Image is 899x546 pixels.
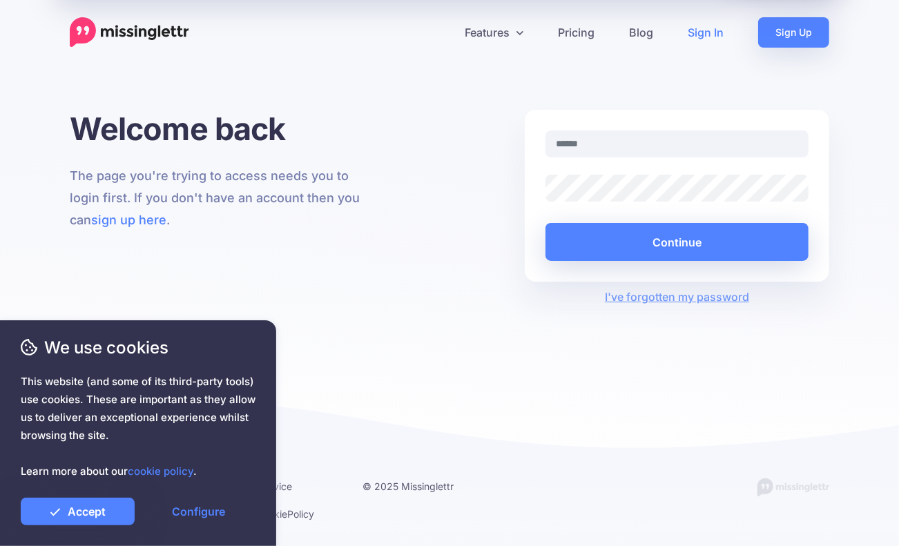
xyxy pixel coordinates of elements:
a: cookie policy [128,465,193,478]
a: Sign In [670,17,741,48]
a: Configure [142,498,255,525]
a: Accept [21,498,135,525]
li: © 2025 Missinglettr [362,478,488,495]
span: This website (and some of its third-party tools) use cookies. These are important as they allow u... [21,373,255,480]
span: We use cookies [21,335,255,360]
a: Sign Up [758,17,829,48]
li: & Policy [216,505,342,523]
a: Pricing [541,17,612,48]
button: Continue [545,223,809,261]
p: The page you're trying to access needs you to login first. If you don't have an account then you ... [70,165,374,231]
h1: Welcome back [70,110,374,148]
a: sign up here [91,213,166,227]
a: I've forgotten my password [605,290,749,304]
a: Blog [612,17,670,48]
a: Features [447,17,541,48]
